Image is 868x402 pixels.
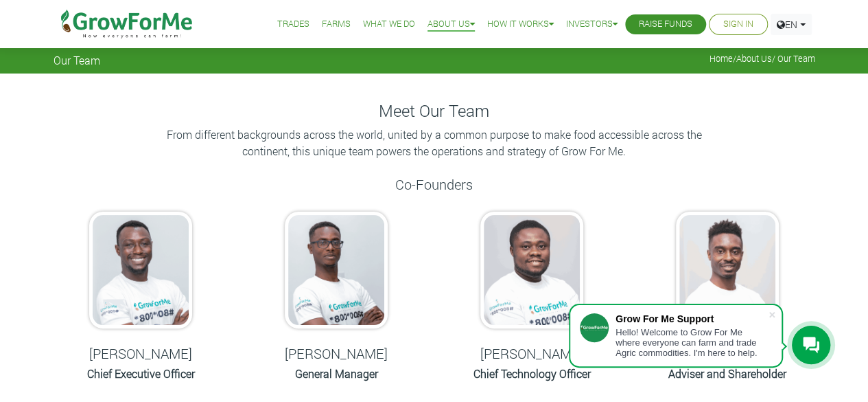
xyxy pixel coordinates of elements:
img: growforme image [676,212,779,328]
div: Hello! Welcome to Grow For Me where everyone can farm and trade Agric commodities. I'm here to help. [615,327,768,358]
h5: [PERSON_NAME] [256,345,417,361]
a: What We Do [363,17,415,32]
div: Grow For Me Support [615,313,768,324]
h6: Adviser and Shareholder [647,367,808,380]
h4: Meet Our Team [54,101,815,121]
p: From different backgrounds across the world, united by a common purpose to make food accessible a... [160,126,709,159]
img: growforme image [480,212,583,328]
span: Our Team [54,54,100,67]
h5: [PERSON_NAME] [60,345,222,361]
a: Raise Funds [639,17,692,32]
h6: General Manager [256,367,417,380]
img: growforme image [285,212,388,328]
h5: Co-Founders [54,176,815,192]
h5: [PERSON_NAME] [451,345,613,361]
img: growforme image [89,212,192,328]
h6: Chief Technology Officer [451,367,613,380]
a: Trades [277,17,309,32]
a: EN [771,14,812,35]
a: Home [709,53,733,64]
a: Farms [322,17,351,32]
a: About Us [427,17,475,32]
h6: Chief Executive Officer [60,367,222,380]
a: Sign In [723,17,753,32]
span: / / Our Team [709,54,815,64]
a: Investors [566,17,618,32]
a: How it Works [487,17,554,32]
a: About Us [736,53,772,64]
